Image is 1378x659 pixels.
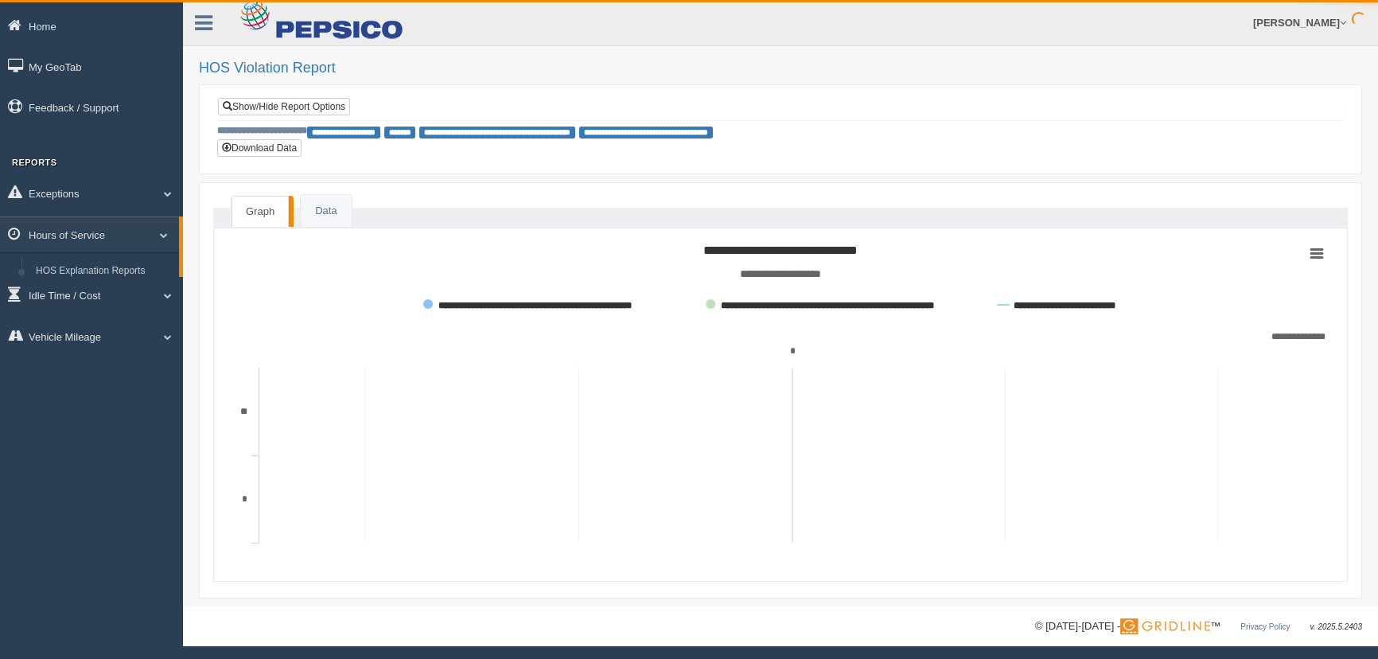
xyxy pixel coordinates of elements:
span: v. 2025.5.2403 [1310,622,1362,631]
img: Gridline [1120,618,1210,634]
a: HOS Explanation Reports [29,257,179,286]
button: Download Data [217,139,302,157]
a: Privacy Policy [1240,622,1290,631]
h2: HOS Violation Report [199,60,1362,76]
div: © [DATE]-[DATE] - ™ [1035,618,1362,635]
a: Show/Hide Report Options [218,98,350,115]
a: Graph [232,196,289,228]
a: Data [301,195,351,228]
